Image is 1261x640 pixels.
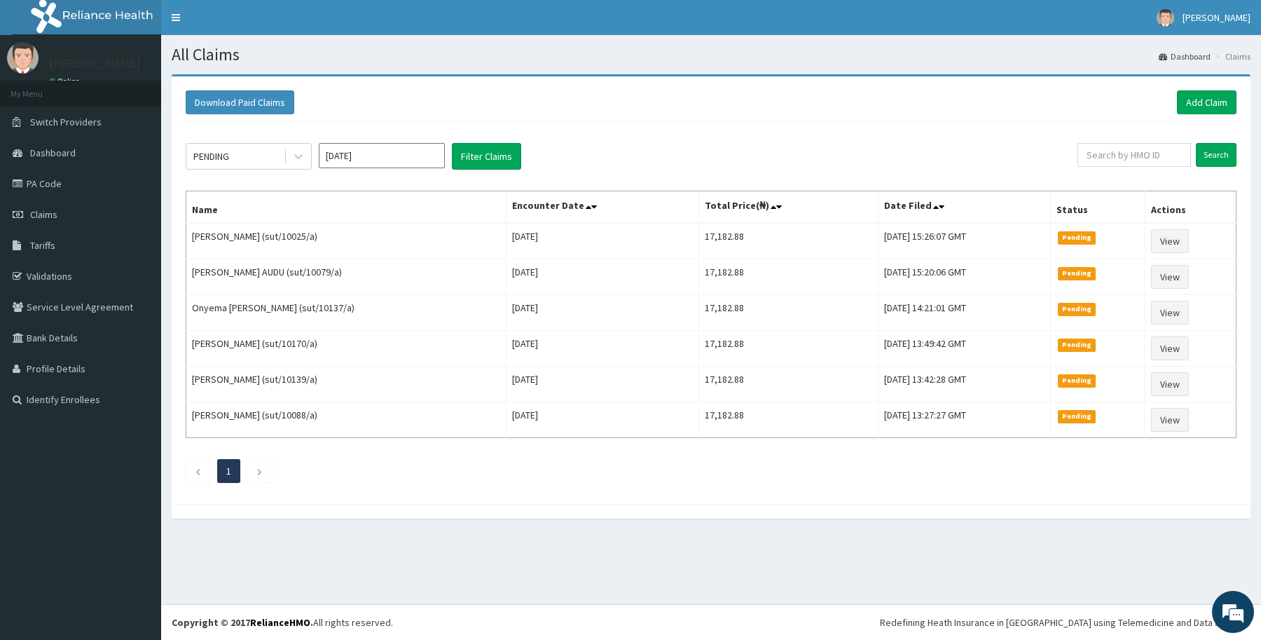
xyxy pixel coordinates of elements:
strong: Copyright © 2017 . [172,616,313,629]
th: Encounter Date [507,191,699,224]
td: [DATE] 15:26:07 GMT [878,223,1050,259]
button: Download Paid Claims [186,90,294,114]
span: Pending [1058,267,1096,280]
div: Redefining Heath Insurance in [GEOGRAPHIC_DATA] using Telemedicine and Data Science! [880,615,1250,629]
td: [PERSON_NAME] (sut/10025/a) [186,223,507,259]
td: 17,182.88 [699,259,878,295]
span: Pending [1058,339,1096,351]
td: Onyema [PERSON_NAME] (sut/10137/a) [186,295,507,331]
th: Total Price(₦) [699,191,878,224]
input: Select Month and Year [319,143,445,168]
h1: All Claims [172,46,1250,64]
span: [PERSON_NAME] [1183,11,1250,24]
th: Status [1050,191,1145,224]
p: [PERSON_NAME] [49,57,141,69]
img: User Image [7,42,39,74]
span: Pending [1058,374,1096,387]
span: Pending [1058,410,1096,423]
input: Search [1196,143,1236,167]
a: View [1151,229,1189,253]
td: 17,182.88 [699,223,878,259]
a: View [1151,372,1189,396]
td: [PERSON_NAME] (sut/10088/a) [186,402,507,438]
td: [DATE] 13:49:42 GMT [878,331,1050,367]
img: User Image [1157,9,1174,27]
a: Online [49,76,83,86]
span: Switch Providers [30,116,102,128]
a: RelianceHMO [250,616,310,629]
a: Dashboard [1159,50,1211,62]
span: Pending [1058,231,1096,244]
td: 17,182.88 [699,295,878,331]
td: [DATE] 15:20:06 GMT [878,259,1050,295]
div: PENDING [193,149,229,163]
td: 17,182.88 [699,402,878,438]
a: Page 1 is your current page [226,465,231,477]
li: Claims [1212,50,1250,62]
td: [DATE] [507,367,699,402]
td: [PERSON_NAME] (sut/10170/a) [186,331,507,367]
a: View [1151,336,1189,360]
button: Filter Claims [452,143,521,170]
a: Add Claim [1177,90,1236,114]
td: [DATE] 13:42:28 GMT [878,367,1050,402]
th: Date Filed [878,191,1050,224]
td: [PERSON_NAME] AUDU (sut/10079/a) [186,259,507,295]
td: [DATE] [507,331,699,367]
a: View [1151,301,1189,325]
td: 17,182.88 [699,331,878,367]
td: [PERSON_NAME] (sut/10139/a) [186,367,507,402]
input: Search by HMO ID [1077,143,1191,167]
a: View [1151,408,1189,432]
td: [DATE] 13:27:27 GMT [878,402,1050,438]
a: Previous page [195,465,201,477]
td: [DATE] [507,402,699,438]
td: [DATE] [507,223,699,259]
a: View [1151,265,1189,289]
span: Dashboard [30,147,76,159]
span: Pending [1058,303,1096,315]
td: 17,182.88 [699,367,878,402]
td: [DATE] 14:21:01 GMT [878,295,1050,331]
td: [DATE] [507,259,699,295]
th: Name [186,191,507,224]
td: [DATE] [507,295,699,331]
span: Claims [30,208,57,221]
footer: All rights reserved. [161,604,1261,640]
a: Next page [256,465,263,477]
span: Tariffs [30,239,55,252]
th: Actions [1145,191,1236,224]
